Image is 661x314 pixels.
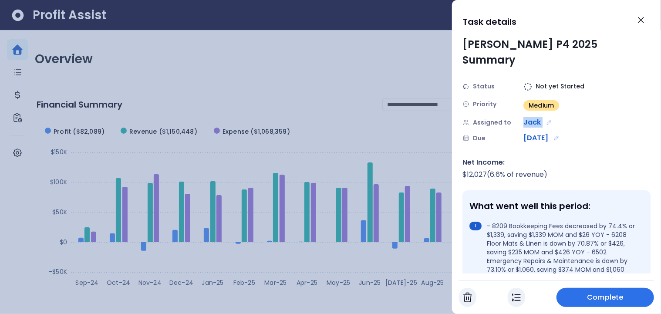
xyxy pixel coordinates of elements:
h1: Task details [462,14,516,30]
span: Not yet Started [536,82,584,91]
div: [PERSON_NAME] P4 2025 Summary [462,37,651,68]
button: Edit due date [552,133,561,143]
button: Close [631,10,651,30]
span: Assigned to [473,118,511,127]
span: Due [473,134,486,143]
span: Status [473,82,495,91]
img: Not yet Started [523,82,532,91]
img: Status [462,83,469,90]
button: Complete [556,288,654,307]
div: Net Income: [462,157,651,168]
div: $ 12,027 ( 6.6 % of revenue) [462,169,651,180]
button: Edit assignment [544,118,554,127]
span: Jack [523,117,541,128]
img: Cancel Task [463,292,472,303]
span: Complete [587,292,624,303]
span: Priority [473,100,496,109]
span: Medium [529,101,554,110]
img: In Progress [512,292,521,303]
div: What went well this period: [469,201,640,211]
li: - 8209 Bookkeeping Fees decreased by 74.4% or $1,339, saving $1,339 MOM and $26 YOY - 6208 Floor ... [469,222,640,283]
span: [DATE] [523,133,548,143]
